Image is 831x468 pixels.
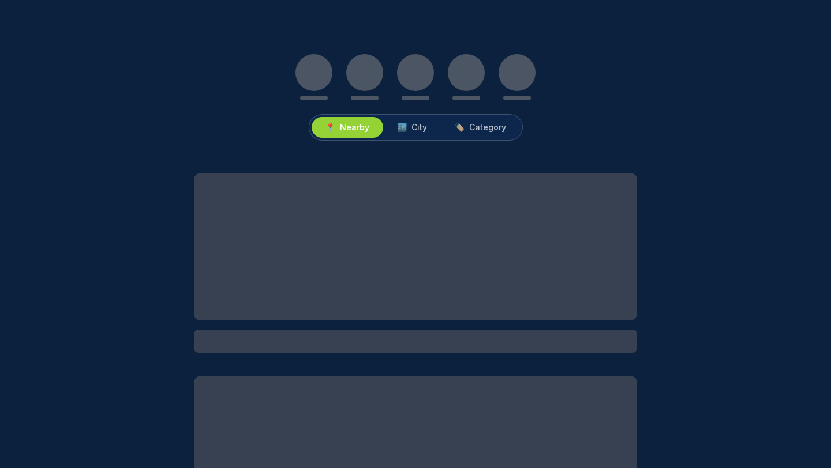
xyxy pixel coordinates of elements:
[340,122,369,133] span: Nearby
[455,122,465,133] span: 🏷️
[397,122,407,133] span: 🏙️
[325,122,335,133] span: 📍
[441,117,520,138] button: 🏷️Category
[469,122,506,133] span: Category
[312,117,383,138] button: 📍Nearby
[383,117,441,138] button: 🏙️City
[411,122,427,133] span: City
